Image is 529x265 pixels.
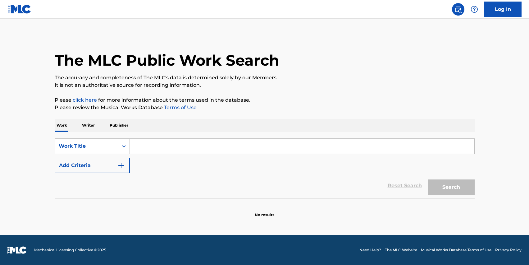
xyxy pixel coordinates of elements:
[471,6,478,13] img: help
[7,246,27,254] img: logo
[55,96,475,104] p: Please for more information about the terms used in the database.
[421,247,491,253] a: Musical Works Database Terms of Use
[452,3,464,16] a: Public Search
[55,138,475,198] form: Search Form
[55,51,279,70] h1: The MLC Public Work Search
[163,105,197,110] a: Terms of Use
[7,5,31,14] img: MLC Logo
[73,97,97,103] a: click here
[385,247,417,253] a: The MLC Website
[55,119,69,132] p: Work
[55,81,475,89] p: It is not an authoritative source for recording information.
[34,247,106,253] span: Mechanical Licensing Collective © 2025
[55,74,475,81] p: The accuracy and completeness of The MLC's data is determined solely by our Members.
[55,158,130,173] button: Add Criteria
[255,205,274,218] p: No results
[117,162,125,169] img: 9d2ae6d4665cec9f34b9.svg
[108,119,130,132] p: Publisher
[495,247,522,253] a: Privacy Policy
[80,119,97,132] p: Writer
[468,3,481,16] div: Help
[359,247,381,253] a: Need Help?
[484,2,522,17] a: Log In
[55,104,475,111] p: Please review the Musical Works Database
[454,6,462,13] img: search
[59,142,115,150] div: Work Title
